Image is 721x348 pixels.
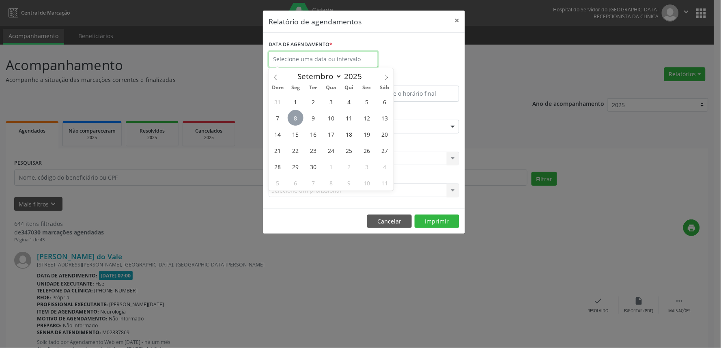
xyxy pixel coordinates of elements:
span: Seg [286,85,304,90]
span: Outubro 7, 2025 [306,175,321,191]
span: Agosto 31, 2025 [270,94,286,110]
h5: Relatório de agendamentos [269,16,362,27]
span: Setembro 13, 2025 [377,110,393,126]
span: Setembro 16, 2025 [306,126,321,142]
input: Year [342,71,369,82]
span: Outubro 10, 2025 [359,175,375,191]
button: Imprimir [415,215,459,228]
span: Outubro 6, 2025 [288,175,303,191]
span: Ter [304,85,322,90]
span: Setembro 21, 2025 [270,142,286,158]
span: Setembro 26, 2025 [359,142,375,158]
span: Outubro 2, 2025 [341,159,357,174]
input: Selecione o horário final [366,86,459,102]
span: Outubro 4, 2025 [377,159,393,174]
span: Setembro 4, 2025 [341,94,357,110]
span: Setembro 9, 2025 [306,110,321,126]
span: Setembro 12, 2025 [359,110,375,126]
label: DATA DE AGENDAMENTO [269,39,332,51]
span: Outubro 1, 2025 [323,159,339,174]
span: Setembro 17, 2025 [323,126,339,142]
span: Setembro 28, 2025 [270,159,286,174]
label: ATÉ [366,73,459,86]
span: Setembro 14, 2025 [270,126,286,142]
span: Setembro 2, 2025 [306,94,321,110]
span: Setembro 6, 2025 [377,94,393,110]
button: Cancelar [367,215,412,228]
span: Setembro 3, 2025 [323,94,339,110]
span: Setembro 25, 2025 [341,142,357,158]
span: Qua [322,85,340,90]
span: Setembro 23, 2025 [306,142,321,158]
span: Qui [340,85,358,90]
span: Outubro 9, 2025 [341,175,357,191]
span: Setembro 24, 2025 [323,142,339,158]
span: Sáb [376,85,394,90]
span: Setembro 8, 2025 [288,110,303,126]
span: Setembro 1, 2025 [288,94,303,110]
span: Setembro 29, 2025 [288,159,303,174]
span: Setembro 10, 2025 [323,110,339,126]
select: Month [294,71,342,82]
span: Setembro 22, 2025 [288,142,303,158]
span: Setembro 7, 2025 [270,110,286,126]
span: Setembro 18, 2025 [341,126,357,142]
span: Outubro 8, 2025 [323,175,339,191]
button: Close [449,11,465,30]
span: Sex [358,85,376,90]
span: Setembro 11, 2025 [341,110,357,126]
span: Setembro 27, 2025 [377,142,393,158]
span: Outubro 3, 2025 [359,159,375,174]
input: Selecione uma data ou intervalo [269,51,378,67]
span: Setembro 15, 2025 [288,126,303,142]
span: Outubro 11, 2025 [377,175,393,191]
span: Setembro 19, 2025 [359,126,375,142]
span: Dom [269,85,286,90]
span: Outubro 5, 2025 [270,175,286,191]
span: Setembro 30, 2025 [306,159,321,174]
span: Setembro 5, 2025 [359,94,375,110]
span: Setembro 20, 2025 [377,126,393,142]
